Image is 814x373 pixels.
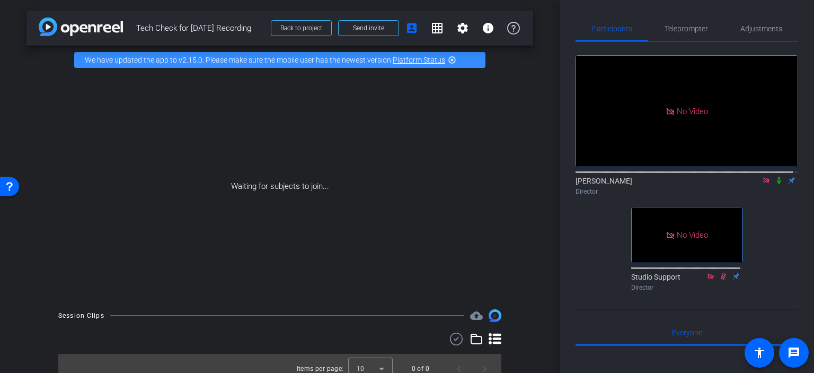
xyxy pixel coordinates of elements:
span: Tech Check for [DATE] Recording [136,18,264,39]
span: Back to project [280,24,322,32]
div: Director [576,187,798,196]
div: Session Clips [58,310,104,321]
span: Everyone [672,329,702,336]
mat-icon: settings [456,22,469,34]
mat-icon: cloud_upload [470,309,483,322]
img: Session clips [489,309,501,322]
mat-icon: message [788,346,800,359]
div: Director [631,283,742,292]
img: app-logo [39,18,123,36]
mat-icon: highlight_off [448,56,456,64]
button: Send invite [338,20,399,36]
span: Send invite [353,24,384,32]
span: No Video [677,230,708,240]
mat-icon: grid_on [431,22,444,34]
mat-icon: account_box [405,22,418,34]
span: Destinations for your clips [470,309,483,322]
mat-icon: info [482,22,494,34]
span: No Video [677,106,708,116]
a: Platform Status [393,56,445,64]
button: Back to project [271,20,332,36]
span: Participants [592,25,632,32]
mat-icon: accessibility [753,346,766,359]
span: Teleprompter [665,25,708,32]
div: Waiting for subjects to join... [26,74,533,299]
span: Adjustments [740,25,782,32]
div: [PERSON_NAME] [576,176,798,196]
div: Studio Support [631,272,742,292]
div: We have updated the app to v2.15.0. Please make sure the mobile user has the newest version. [74,52,485,68]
